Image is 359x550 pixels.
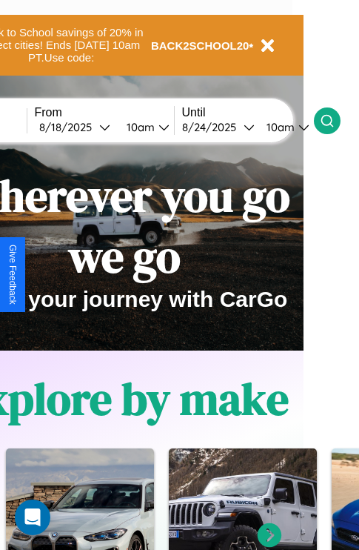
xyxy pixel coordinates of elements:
button: 8/18/2025 [35,119,115,135]
div: 8 / 24 / 2025 [182,120,244,134]
div: 10am [259,120,298,134]
b: BACK2SCHOOL20 [151,39,249,52]
label: Until [182,106,314,119]
button: 10am [255,119,314,135]
div: 10am [119,120,158,134]
div: 8 / 18 / 2025 [39,120,99,134]
div: Open Intercom Messenger [15,500,50,535]
div: Give Feedback [7,245,18,305]
label: From [35,106,174,119]
button: 10am [115,119,174,135]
